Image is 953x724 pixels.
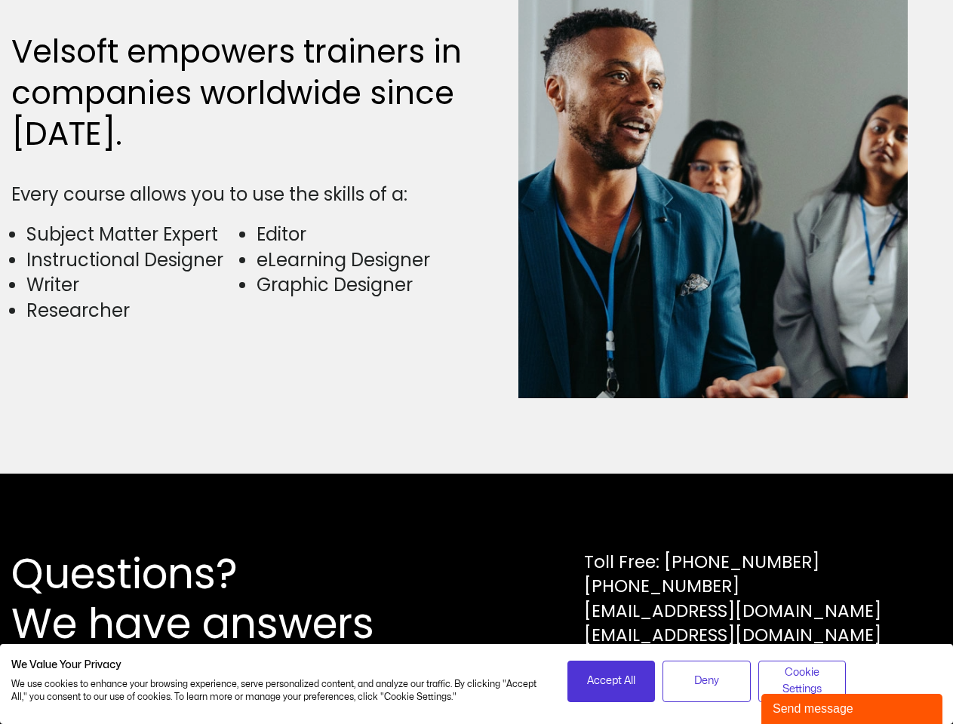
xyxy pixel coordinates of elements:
[567,661,656,702] button: Accept all cookies
[11,182,469,207] div: Every course allows you to use the skills of a:
[758,661,847,702] button: Adjust cookie preferences
[11,32,469,155] h2: Velsoft empowers trainers in companies worldwide since [DATE].
[11,678,545,704] p: We use cookies to enhance your browsing experience, serve personalized content, and analyze our t...
[26,272,238,298] li: Writer
[257,272,469,298] li: Graphic Designer
[11,549,429,649] h2: Questions? We have answers
[761,691,945,724] iframe: chat widget
[11,658,545,672] h2: We Value Your Privacy
[584,550,881,647] div: Toll Free: [PHONE_NUMBER] [PHONE_NUMBER] [EMAIL_ADDRESS][DOMAIN_NAME] [EMAIL_ADDRESS][DOMAIN_NAME]
[26,298,238,324] li: Researcher
[257,222,469,247] li: Editor
[694,673,719,689] span: Deny
[768,664,837,698] span: Cookie Settings
[662,661,751,702] button: Deny all cookies
[587,673,635,689] span: Accept All
[26,247,238,273] li: Instructional Designer
[26,222,238,247] li: Subject Matter Expert
[257,247,469,273] li: eLearning Designer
